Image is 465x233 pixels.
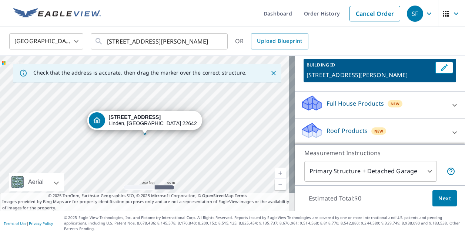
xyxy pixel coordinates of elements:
a: Terms of Use [4,221,27,226]
span: Next [438,194,451,203]
p: Estimated Total: $0 [303,190,367,206]
div: Roof ProductsNew [301,122,459,143]
a: Privacy Policy [29,221,53,226]
button: Next [432,190,457,207]
p: Measurement Instructions [304,148,455,157]
span: Your report will include the primary structure and a detached garage if one exists. [446,167,455,176]
img: EV Logo [13,8,101,19]
span: New [374,128,384,134]
button: Edit building 1 [435,62,453,73]
div: Full House ProductsNew [301,95,459,116]
p: Check that the address is accurate, then drag the marker over the correct structure. [33,69,247,76]
div: Dropped pin, building 1, Residential property, 4624 Fiery Run Rd Linden, VA 22642 [87,111,202,134]
a: Current Level 17, Zoom Out [275,179,286,190]
a: Cancel Order [349,6,400,21]
div: SF [407,6,423,22]
input: Search by address or latitude-longitude [107,31,213,52]
div: Primary Structure + Detached Garage [304,161,437,182]
a: Current Level 17, Zoom In [275,168,286,179]
div: Aerial [26,173,46,191]
strong: [STREET_ADDRESS] [108,114,161,120]
a: Upload Blueprint [251,33,308,49]
p: [STREET_ADDRESS][PERSON_NAME] [307,71,432,79]
button: Close [269,68,278,78]
p: Roof Products [327,126,368,135]
span: New [391,101,400,107]
div: Linden, [GEOGRAPHIC_DATA] 22642 [108,114,197,127]
p: BUILDING ID [307,62,335,68]
div: Aerial [9,173,64,191]
div: [GEOGRAPHIC_DATA] [9,31,83,52]
div: OR [235,33,308,49]
a: Terms [235,193,247,198]
a: OpenStreetMap [202,193,233,198]
p: Full House Products [327,99,384,108]
p: © 2025 Eagle View Technologies, Inc. and Pictometry International Corp. All Rights Reserved. Repo... [64,215,461,232]
span: © 2025 TomTom, Earthstar Geographics SIO, © 2025 Microsoft Corporation, © [48,193,247,199]
p: | [4,221,53,226]
span: Upload Blueprint [257,37,302,46]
